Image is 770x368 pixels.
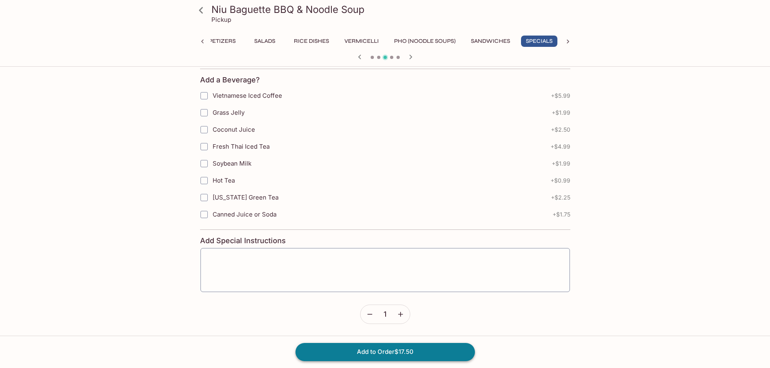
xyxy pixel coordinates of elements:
[551,126,570,133] span: + $2.50
[200,76,260,84] h4: Add a Beverage?
[213,210,276,218] span: Canned Juice or Soda
[247,36,283,47] button: Salads
[340,36,383,47] button: Vermicelli
[521,36,557,47] button: Specials
[197,36,240,47] button: Appetizers
[213,126,255,133] span: Coconut Juice
[390,36,460,47] button: Pho (Noodle Soups)
[553,211,570,218] span: + $1.75
[295,343,475,361] button: Add to Order$17.50
[551,194,570,201] span: + $2.25
[289,36,333,47] button: Rice Dishes
[551,177,570,184] span: + $0.99
[551,143,570,150] span: + $4.99
[466,36,515,47] button: Sandwiches
[200,236,570,245] h4: Add Special Instructions
[213,92,282,99] span: Vietnamese Iced Coffee
[213,109,245,116] span: Grass Jelly
[552,109,570,116] span: + $1.99
[213,160,251,167] span: Soybean Milk
[211,3,573,16] h3: Niu Baguette BBQ & Noodle Soup
[213,177,235,184] span: Hot Tea
[552,160,570,167] span: + $1.99
[384,310,386,319] span: 1
[213,193,278,201] span: [US_STATE] Green Tea
[551,93,570,99] span: + $5.99
[213,143,270,150] span: Fresh Thai Iced Tea
[211,16,231,23] p: Pickup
